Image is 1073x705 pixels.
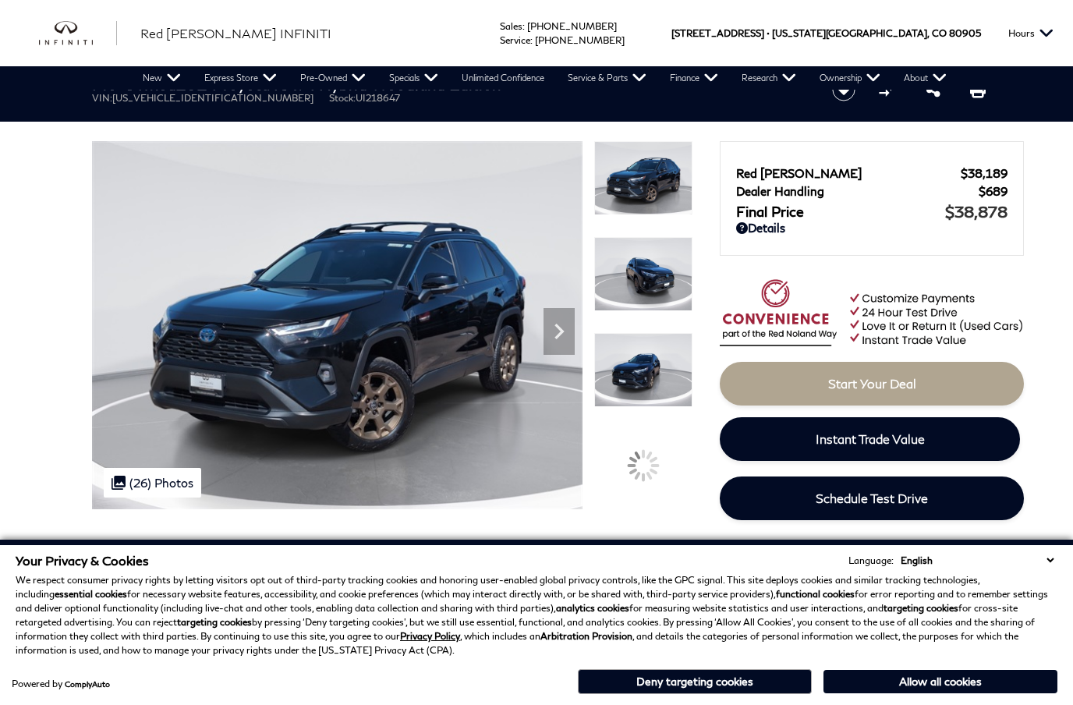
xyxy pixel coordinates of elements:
a: Privacy Policy [400,630,460,642]
a: ComplyAuto [65,679,110,689]
a: New [131,66,193,90]
a: Final Price $38,878 [736,202,1007,221]
span: : [530,34,533,46]
span: Instant Trade Value [816,431,925,446]
a: [STREET_ADDRESS] • [US_STATE][GEOGRAPHIC_DATA], CO 80905 [671,27,981,39]
span: $38,189 [961,166,1007,180]
a: [PHONE_NUMBER] [535,34,625,46]
div: Powered by [12,679,110,689]
span: UI218647 [356,92,400,104]
span: $689 [979,184,1007,198]
a: Dealer Handling $689 [736,184,1007,198]
span: Start Your Deal [828,376,916,391]
span: Stock: [329,92,356,104]
span: : [522,20,525,32]
select: Language Select [897,553,1057,568]
strong: essential cookies [55,588,127,600]
img: Used 2024 Midnight Black Metallic Toyota Woodland Edition image 2 [594,237,692,311]
a: Instant Trade Value [720,417,1020,461]
strong: targeting cookies [884,602,958,614]
p: We respect consumer privacy rights by letting visitors opt out of third-party tracking cookies an... [16,573,1057,657]
a: infiniti [39,21,117,46]
a: Red [PERSON_NAME] INFINITI [140,24,331,43]
button: Allow all cookies [823,670,1057,693]
span: Red [PERSON_NAME] INFINITI [140,26,331,41]
div: Language: [848,556,894,565]
span: Schedule Test Drive [816,491,928,505]
img: Used 2024 Midnight Black Metallic Toyota Woodland Edition image 1 [594,141,692,215]
img: Used 2024 Midnight Black Metallic Toyota Woodland Edition image 3 [594,333,692,407]
strong: analytics cookies [556,602,629,614]
span: [US_VEHICLE_IDENTIFICATION_NUMBER] [112,92,313,104]
span: Service [500,34,530,46]
img: Used 2024 Midnight Black Metallic Toyota Woodland Edition image 1 [92,141,583,509]
strong: targeting cookies [177,616,252,628]
strong: Arbitration Provision [540,630,632,642]
a: Research [730,66,808,90]
a: Service & Parts [556,66,658,90]
button: Compare vehicle [876,78,900,101]
a: Schedule Test Drive [720,476,1024,520]
nav: Main Navigation [131,66,958,90]
span: VIN: [92,92,112,104]
h1: 2024 Toyota RAV4 Hybrid Woodland Edition [92,75,806,92]
a: Express Store [193,66,289,90]
span: Sales [500,20,522,32]
a: Pre-Owned [289,66,377,90]
span: Final Price [736,203,945,220]
a: Start Your Deal [720,362,1024,406]
a: [PHONE_NUMBER] [527,20,617,32]
span: $38,878 [945,202,1007,221]
a: Details [736,221,1007,235]
a: Unlimited Confidence [450,66,556,90]
button: Deny targeting cookies [578,669,812,694]
a: Ownership [808,66,892,90]
strong: functional cookies [776,588,855,600]
span: Red [PERSON_NAME] [736,166,961,180]
a: Finance [658,66,730,90]
div: Next [544,308,575,355]
a: Red [PERSON_NAME] $38,189 [736,166,1007,180]
div: (26) Photos [104,468,201,498]
a: Specials [377,66,450,90]
span: Dealer Handling [736,184,979,198]
span: Your Privacy & Cookies [16,553,149,568]
img: INFINITI [39,21,117,46]
a: About [892,66,958,90]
